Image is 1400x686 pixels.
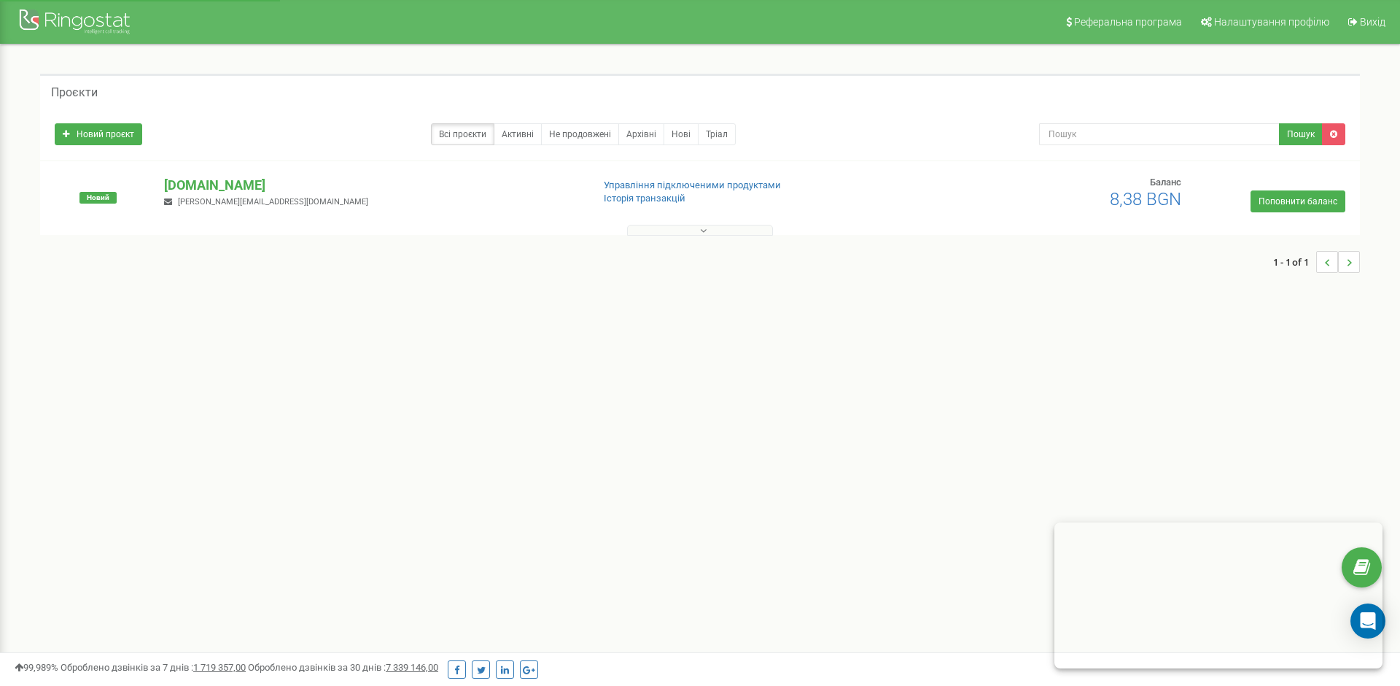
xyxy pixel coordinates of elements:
span: Баланс [1150,177,1181,188]
span: 99,989% [15,662,58,673]
u: 1 719 357,00 [193,662,246,673]
span: [PERSON_NAME][EMAIL_ADDRESS][DOMAIN_NAME] [178,197,368,207]
button: Пошук [1279,123,1323,145]
span: 8,38 BGN [1110,189,1181,209]
a: Поповнити баланс [1251,190,1345,212]
span: Новий [79,192,117,204]
a: Управління підключеними продуктами [604,180,781,190]
p: [DOMAIN_NAME] [164,176,580,195]
span: Налаштування профілю [1214,16,1329,28]
span: Реферальна програма [1074,16,1182,28]
u: 7 339 146,00 [386,662,438,673]
h5: Проєкти [51,86,98,99]
a: Нові [664,123,699,145]
nav: ... [1273,236,1360,288]
a: Новий проєкт [55,123,142,145]
a: Всі проєкти [431,123,494,145]
a: Не продовжені [541,123,619,145]
a: Архівні [618,123,664,145]
a: Історія транзакцій [604,193,685,204]
span: Оброблено дзвінків за 30 днів : [248,662,438,673]
a: Тріал [698,123,736,145]
span: Вихід [1360,16,1385,28]
span: 1 - 1 of 1 [1273,251,1316,273]
input: Пошук [1039,123,1280,145]
span: Оброблено дзвінків за 7 днів : [61,662,246,673]
a: Активні [494,123,542,145]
